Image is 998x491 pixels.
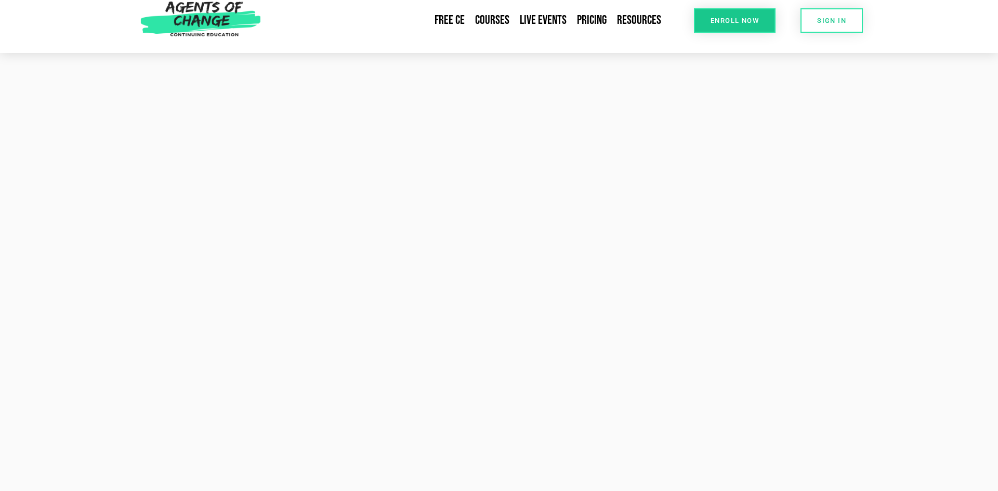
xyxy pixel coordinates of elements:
[572,8,612,32] a: Pricing
[817,17,846,24] span: SIGN IN
[612,8,666,32] a: Resources
[694,8,776,33] a: Enroll Now
[429,8,470,32] a: Free CE
[800,8,863,33] a: SIGN IN
[470,8,515,32] a: Courses
[515,8,572,32] a: Live Events
[266,8,666,32] nav: Menu
[711,17,759,24] span: Enroll Now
